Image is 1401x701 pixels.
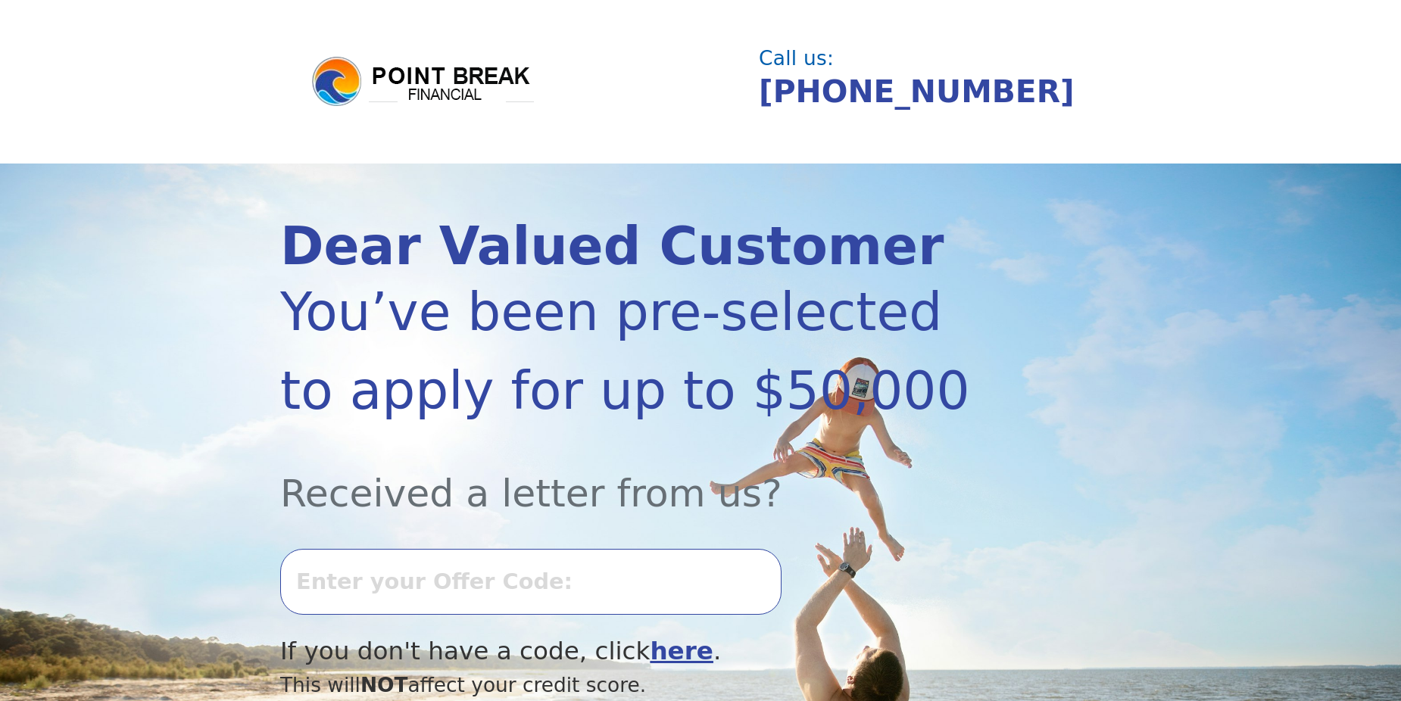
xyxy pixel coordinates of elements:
div: If you don't have a code, click . [280,633,995,670]
span: NOT [360,673,408,696]
div: This will affect your credit score. [280,670,995,700]
a: here [650,637,713,665]
div: Dear Valued Customer [280,220,995,273]
input: Enter your Offer Code: [280,549,782,614]
div: Received a letter from us? [280,430,995,522]
a: [PHONE_NUMBER] [759,73,1075,110]
img: logo.png [310,55,537,109]
div: Call us: [759,48,1109,68]
div: You’ve been pre-selected to apply for up to $50,000 [280,273,995,430]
